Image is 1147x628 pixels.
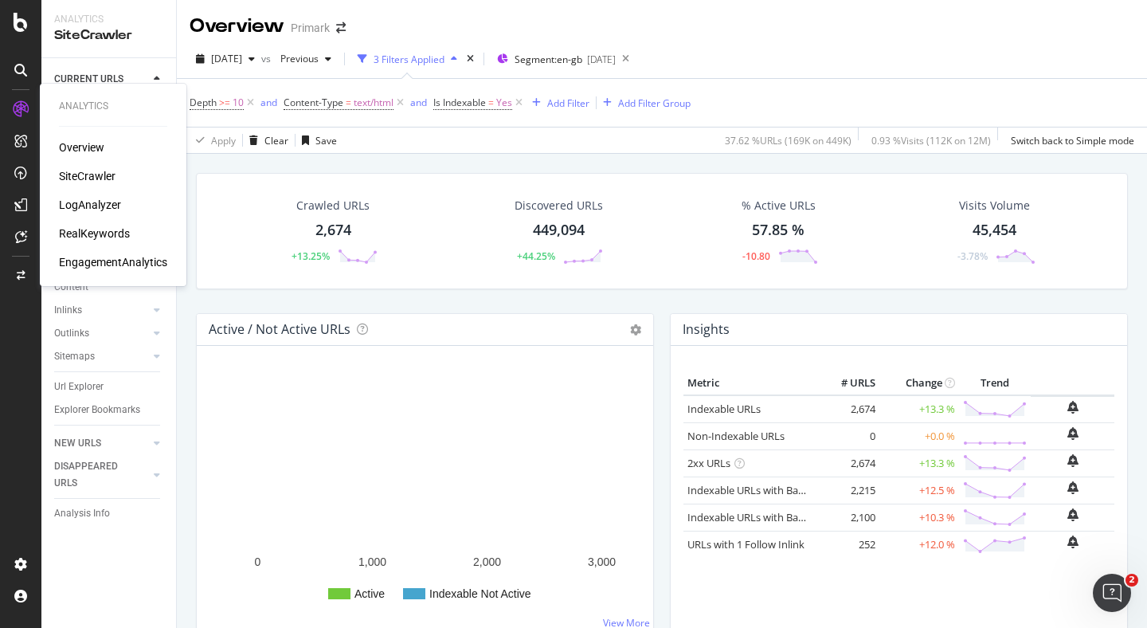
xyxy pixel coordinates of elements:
div: LogAnalyzer [59,197,121,213]
a: RealKeywords [59,226,130,241]
span: Content-Type [284,96,343,109]
span: = [346,96,351,109]
span: 2025 Sep. 14th [211,52,242,65]
div: Switch back to Simple mode [1011,134,1134,147]
span: Yes [496,92,512,114]
span: = [488,96,494,109]
div: arrow-right-arrow-left [336,22,346,33]
td: +13.3 % [879,449,959,477]
td: +12.5 % [879,477,959,504]
div: Discovered URLs [515,198,603,214]
td: +0.0 % [879,422,959,449]
div: % Active URLs [742,198,816,214]
th: Metric [683,371,816,395]
text: 1,000 [358,555,386,568]
button: Switch back to Simple mode [1004,128,1134,153]
div: Content [54,279,88,296]
div: Url Explorer [54,379,104,395]
button: 3 Filters Applied [351,46,464,72]
td: 2,215 [816,477,879,504]
td: 2,100 [816,504,879,531]
button: Save [296,128,337,153]
button: Apply [190,128,236,153]
button: Segment:en-gb[DATE] [491,46,616,72]
h4: Insights [683,319,730,340]
div: Add Filter Group [618,96,691,110]
div: Sitemaps [54,348,95,365]
button: Previous [274,46,338,72]
div: -10.80 [742,249,770,263]
div: NEW URLS [54,435,101,452]
th: # URLS [816,371,879,395]
a: DISAPPEARED URLS [54,458,149,492]
div: +44.25% [517,249,555,263]
i: Options [630,324,641,336]
div: -3.78% [957,249,988,263]
text: 0 [255,555,261,568]
span: Segment: en-gb [515,53,582,66]
div: 2,674 [315,220,351,241]
iframe: Intercom live chat [1093,574,1131,612]
div: 0.93 % Visits ( 112K on 12M ) [871,134,991,147]
td: 0 [816,422,879,449]
div: [DATE] [587,53,616,66]
div: Explorer Bookmarks [54,402,140,418]
svg: A chart. [209,371,640,620]
text: Active [354,587,385,600]
div: Inlinks [54,302,82,319]
a: Content [54,279,165,296]
span: Previous [274,52,319,65]
a: Overview [59,139,104,155]
div: 57.85 % [752,220,804,241]
div: Analytics [54,13,163,26]
div: +13.25% [292,249,330,263]
td: 2,674 [816,449,879,477]
a: SiteCrawler [59,168,115,184]
span: 10 [233,92,244,114]
div: bell-plus [1067,536,1078,548]
div: Visits Volume [959,198,1030,214]
div: 449,094 [533,220,585,241]
a: 2xx URLs [687,456,730,470]
a: EngagementAnalytics [59,254,167,270]
button: and [410,95,427,110]
span: >= [219,96,230,109]
th: Change [879,371,959,395]
div: and [260,96,277,109]
text: 3,000 [588,555,616,568]
div: bell-plus [1067,401,1078,414]
div: bell-plus [1067,454,1078,467]
span: vs [261,52,274,65]
div: Primark [291,20,330,36]
div: CURRENT URLS [54,71,123,88]
a: Indexable URLs with Bad Description [687,510,861,524]
button: and [260,95,277,110]
a: CURRENT URLS [54,71,149,88]
div: 37.62 % URLs ( 169K on 449K ) [725,134,851,147]
td: +10.3 % [879,504,959,531]
div: Apply [211,134,236,147]
div: Analytics [59,100,167,113]
a: Non-Indexable URLs [687,429,785,443]
div: Add Filter [547,96,589,110]
span: 2 [1125,574,1138,587]
a: Url Explorer [54,379,165,395]
div: bell-plus [1067,508,1078,521]
div: times [464,51,477,67]
a: Indexable URLs with Bad H1 [687,483,820,497]
div: SiteCrawler [54,26,163,45]
div: 45,454 [973,220,1016,241]
div: and [410,96,427,109]
th: Trend [959,371,1031,395]
div: Save [315,134,337,147]
span: Depth [190,96,217,109]
a: Outlinks [54,325,149,342]
a: Indexable URLs [687,402,761,416]
button: Add Filter [526,93,589,112]
a: Sitemaps [54,348,149,365]
text: Indexable Not Active [429,587,531,600]
a: NEW URLS [54,435,149,452]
